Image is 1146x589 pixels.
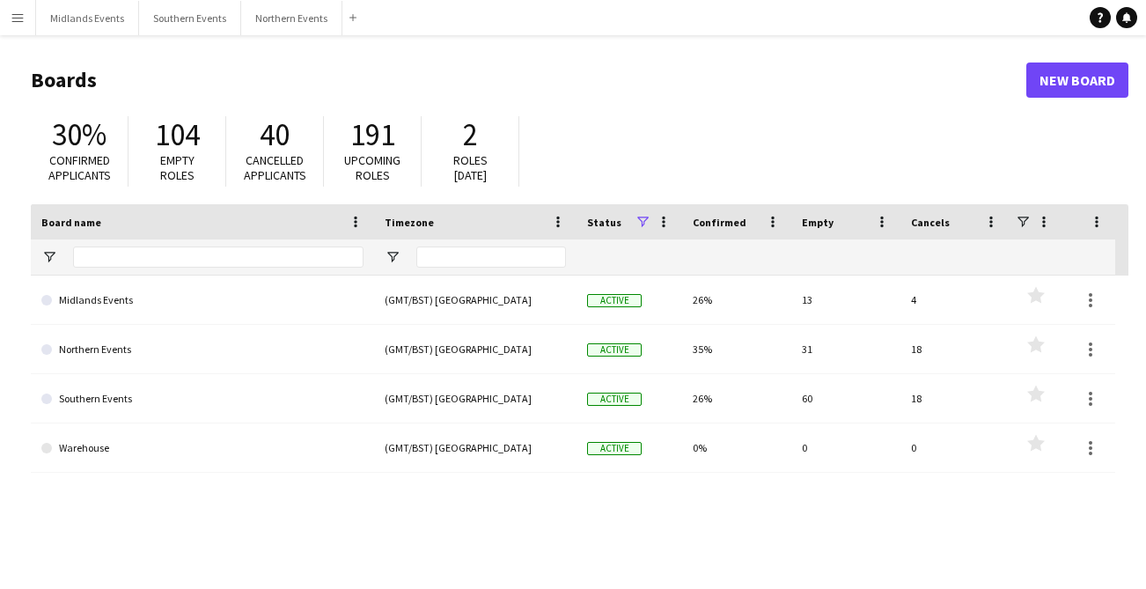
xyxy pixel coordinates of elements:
span: Active [587,294,642,307]
span: 30% [52,115,107,154]
div: 0 [791,423,900,472]
div: 18 [900,374,1010,423]
button: Open Filter Menu [41,249,57,265]
div: 0 [900,423,1010,472]
div: 26% [682,276,791,324]
div: 35% [682,325,791,373]
div: 4 [900,276,1010,324]
span: Cancelled applicants [244,152,306,183]
button: Southern Events [139,1,241,35]
span: Empty [802,216,834,229]
a: Midlands Events [41,276,364,325]
span: Confirmed applicants [48,152,111,183]
div: (GMT/BST) [GEOGRAPHIC_DATA] [374,325,577,373]
div: 0% [682,423,791,472]
input: Timezone Filter Input [416,247,566,268]
span: 40 [260,115,290,154]
span: 104 [155,115,200,154]
span: Active [587,442,642,455]
div: 13 [791,276,900,324]
span: Status [587,216,621,229]
a: Southern Events [41,374,364,423]
span: Empty roles [160,152,195,183]
span: Active [587,343,642,357]
input: Board name Filter Input [73,247,364,268]
span: Upcoming roles [344,152,400,183]
button: Open Filter Menu [385,249,400,265]
span: Roles [DATE] [453,152,488,183]
a: Warehouse [41,423,364,473]
span: 191 [350,115,395,154]
div: (GMT/BST) [GEOGRAPHIC_DATA] [374,423,577,472]
span: Timezone [385,216,434,229]
div: 26% [682,374,791,423]
span: 2 [463,115,478,154]
div: (GMT/BST) [GEOGRAPHIC_DATA] [374,276,577,324]
a: New Board [1026,63,1128,98]
a: Northern Events [41,325,364,374]
div: 60 [791,374,900,423]
button: Northern Events [241,1,342,35]
span: Board name [41,216,101,229]
h1: Boards [31,67,1026,93]
button: Midlands Events [36,1,139,35]
div: 18 [900,325,1010,373]
div: (GMT/BST) [GEOGRAPHIC_DATA] [374,374,577,423]
span: Confirmed [693,216,746,229]
span: Cancels [911,216,950,229]
span: Active [587,393,642,406]
div: 31 [791,325,900,373]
